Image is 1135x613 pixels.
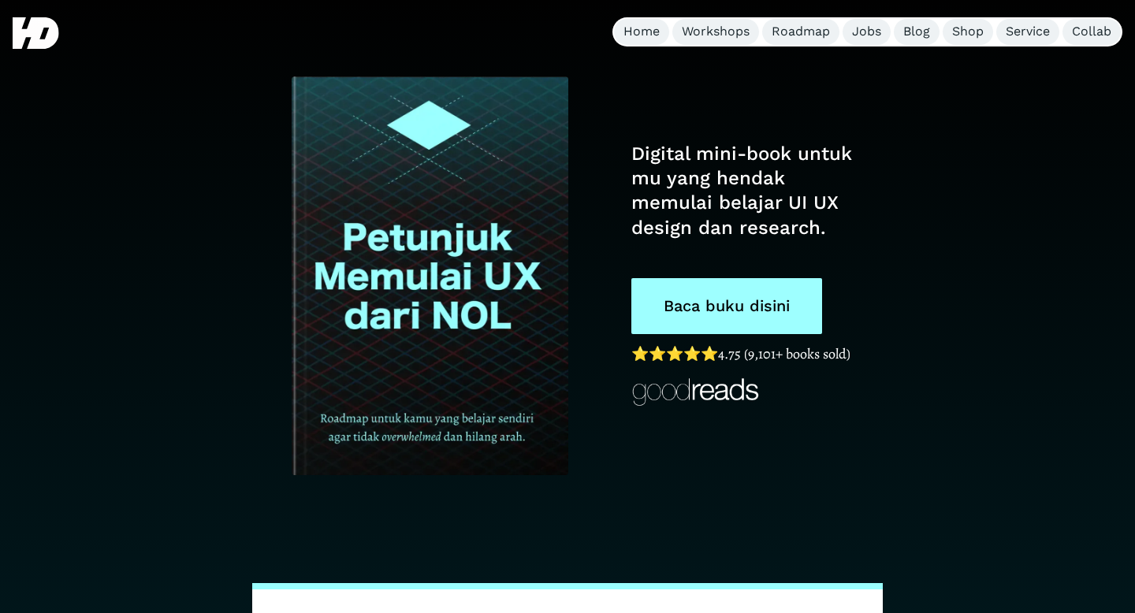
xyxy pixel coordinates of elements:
a: Collab [1062,19,1121,45]
div: Workshops [682,24,750,40]
div: Jobs [852,24,881,40]
div: Blog [903,24,930,40]
div: Home [623,24,660,40]
a: ⭐️⭐️⭐️⭐️⭐️ [631,344,718,363]
a: Service [996,19,1059,45]
a: Blog [894,19,940,45]
h1: 4.75 (9,101+ books sold) [631,342,859,366]
div: Roadmap [772,24,830,40]
a: Workshops [672,19,759,45]
a: Shop [943,19,993,45]
a: Home [614,19,669,45]
a: Baca buku disini [631,278,822,334]
div: Shop [952,24,984,40]
h1: Digital mini-book untuk mu yang hendak memulai belajar UI UX design dan research. [631,142,859,240]
div: Service [1006,24,1050,40]
a: Roadmap [762,19,839,45]
a: Jobs [843,19,891,45]
div: Collab [1072,24,1111,40]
